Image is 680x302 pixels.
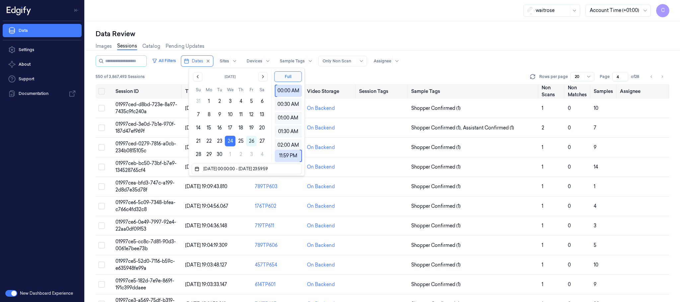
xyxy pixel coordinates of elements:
[183,84,252,99] th: Timestamp (Session)
[193,72,202,81] button: Go to the Previous Month
[117,42,137,50] a: Sessions
[193,87,267,160] table: September 2025
[257,109,267,120] button: Saturday, September 13th, 2025
[656,4,669,17] span: C
[3,87,82,100] a: Documentation
[204,87,214,93] th: Monday
[255,281,302,288] div: 614TP601
[568,242,571,248] span: 0
[411,281,461,288] span: Shopper Confirmed (1)
[277,98,300,111] div: 00:30 AM
[214,109,225,120] button: Tuesday, September 9th, 2025
[307,242,335,249] div: On Backend
[185,242,227,248] span: [DATE] 19:04:19.309
[185,262,227,268] span: [DATE] 19:03:48.127
[411,242,461,249] span: Shopper Confirmed (1)
[277,150,299,162] div: 11:59 PM
[307,183,335,190] div: On Backend
[411,144,461,151] span: Shopper Confirmed (1)
[98,222,105,229] button: Select row
[631,74,642,80] span: of 28
[411,222,461,229] span: Shopper Confirmed (1)
[307,164,335,171] div: On Backend
[274,71,302,82] button: Full
[657,72,667,81] button: Go to next page
[594,164,598,170] span: 14
[542,281,543,287] span: 1
[246,149,257,160] button: Friday, October 3rd, 2025
[225,122,236,133] button: Wednesday, September 17th, 2025
[307,203,335,210] div: On Backend
[185,164,227,170] span: [DATE] 19:10:48.356
[307,124,335,131] div: On Backend
[255,222,302,229] div: 719TP611
[307,105,335,112] div: On Backend
[204,109,214,120] button: Monday, September 8th, 2025
[568,223,571,229] span: 0
[236,149,246,160] button: Thursday, October 2nd, 2025
[542,125,544,131] span: 2
[307,222,335,229] div: On Backend
[356,84,409,99] th: Session Tags
[115,102,177,114] span: 01997ced-d8bd-723e-8a97-7435c9fc240a
[185,144,224,150] span: [DATE] 19:12:11.851
[98,203,105,209] button: Select row
[3,58,82,71] button: About
[98,262,105,268] button: Select row
[277,85,299,97] div: 00:00 AM
[246,136,257,146] button: Today, Friday, September 26th, 2025
[185,223,227,229] span: [DATE] 19:04:36.148
[185,105,227,111] span: [DATE] 19:13:06.748
[542,144,543,150] span: 1
[185,281,227,287] span: [DATE] 19:03:33.147
[193,109,204,120] button: Sunday, September 7th, 2025
[185,203,228,209] span: [DATE] 19:04:56.067
[225,136,236,146] button: Wednesday, September 24th, 2025, selected
[204,122,214,133] button: Monday, September 15th, 2025
[647,72,656,81] button: Go to previous page
[594,184,595,189] span: 1
[307,281,335,288] div: On Backend
[225,149,236,160] button: Wednesday, October 1st, 2025
[277,125,300,138] div: 01:30 AM
[568,105,571,111] span: 0
[193,136,204,146] button: Sunday, September 21st, 2025
[115,219,176,232] span: 01997ce6-0e49-7997-92e4-22aa0df09f53
[98,88,105,95] button: Select all
[463,124,514,131] span: Assistant Confirmed (1)
[246,122,257,133] button: Friday, September 19th, 2025
[257,96,267,107] button: Saturday, September 6th, 2025
[225,87,236,93] th: Wednesday
[96,74,145,80] span: 550 of 3,867,493 Sessions
[193,96,204,107] button: Sunday, August 31st, 2025
[594,125,596,131] span: 7
[594,105,598,111] span: 10
[214,122,225,133] button: Tuesday, September 16th, 2025
[206,72,255,81] button: [DATE]
[98,144,105,151] button: Select row
[193,122,204,133] button: Sunday, September 14th, 2025
[113,84,183,99] th: Session ID
[542,223,543,229] span: 1
[214,149,225,160] button: Tuesday, September 30th, 2025
[193,87,204,93] th: Sunday
[600,74,610,80] span: Page
[236,87,246,93] th: Thursday
[542,203,543,209] span: 1
[96,29,669,38] div: Data Review
[225,109,236,120] button: Wednesday, September 10th, 2025
[594,262,598,268] span: 10
[236,96,246,107] button: Thursday, September 4th, 2025
[115,121,176,134] span: 01997ced-3e0d-7b1e-970f-187d47ef969f
[277,112,300,124] div: 01:00 AM
[617,84,669,99] th: Assignee
[568,281,571,287] span: 0
[411,105,461,112] span: Shopper Confirmed (1)
[255,262,302,268] div: 457TP654
[304,84,356,99] th: Video Storage
[568,164,571,170] span: 0
[255,203,302,210] div: 176TP602
[257,87,267,93] th: Saturday
[411,124,463,131] span: Shopper Confirmed (1) ,
[539,84,565,99] th: Non Scans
